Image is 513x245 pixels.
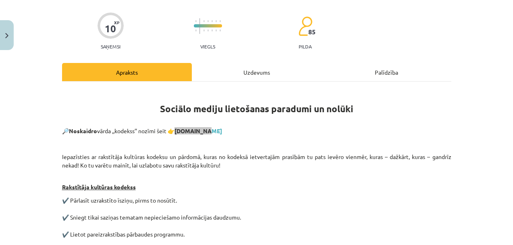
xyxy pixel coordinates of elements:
[62,183,136,191] u: Rakstītāja kultūras kodekss
[195,29,196,31] img: icon-short-line-57e1e144782c952c97e751825c79c345078a6d821885a25fce030b3d8c18986b.svg
[98,44,124,49] p: Saņemsi
[105,23,116,34] div: 10
[62,128,451,134] p: 🔎 vārda ,,kodekss’’ nozīmi šeit 👉
[298,16,312,36] img: students-c634bb4e5e11cddfef0936a35e636f08e4e9abd3cc4e673bd6f9a4125e45ecb1.svg
[174,127,222,134] a: [DOMAIN_NAME]
[308,28,316,36] span: 85
[195,20,196,22] img: icon-short-line-57e1e144782c952c97e751825c79c345078a6d821885a25fce030b3d8c18986b.svg
[204,20,204,22] img: icon-short-line-57e1e144782c952c97e751825c79c345078a6d821885a25fce030b3d8c18986b.svg
[192,63,322,81] div: Uzdevums
[69,127,97,134] strong: Noskaidro
[200,44,215,49] p: Viegls
[322,63,451,81] div: Palīdzība
[62,153,451,170] p: Iepazīsties ar rakstītāja kultūras kodeksu un pārdomā, kuras no kodeksā ietvertajām prasībām tu p...
[204,29,204,31] img: icon-short-line-57e1e144782c952c97e751825c79c345078a6d821885a25fce030b3d8c18986b.svg
[299,44,312,49] p: pilda
[62,63,192,81] div: Apraksts
[5,33,8,38] img: icon-close-lesson-0947bae3869378f0d4975bcd49f059093ad1ed9edebbc8119c70593378902aed.svg
[160,103,353,115] strong: Sociālo mediju lietošanas paradumi un nolūki
[114,20,119,25] span: XP
[199,18,200,34] img: icon-long-line-d9ea69661e0d244f92f715978eff75569469978d946b2353a9bb055b3ed8787d.svg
